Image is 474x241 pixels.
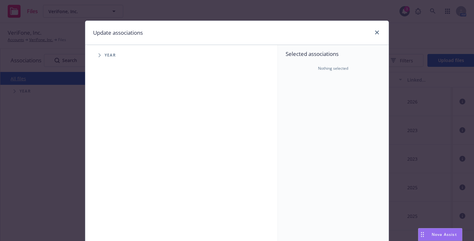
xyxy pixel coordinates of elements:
span: Year [105,53,116,57]
div: Tree Example [85,49,278,62]
div: Drag to move [418,228,427,241]
button: Nova Assist [418,228,462,241]
span: Nova Assist [432,232,457,237]
a: close [373,29,381,36]
span: Nothing selected [318,66,349,71]
span: Selected associations [286,50,381,58]
h1: Update associations [93,29,143,37]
